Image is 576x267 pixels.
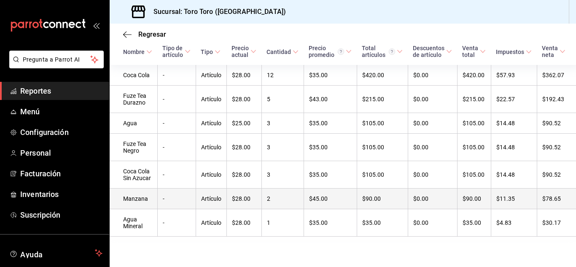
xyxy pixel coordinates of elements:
[20,209,102,221] span: Suscripción
[226,113,261,134] td: $25.00
[304,65,357,86] td: $35.00
[413,45,444,58] div: Descuentos de artículo
[196,189,226,209] td: Artículo
[138,30,166,38] span: Regresar
[457,134,491,161] td: $105.00
[491,113,537,134] td: $14.48
[196,113,226,134] td: Artículo
[226,161,261,189] td: $28.00
[408,161,457,189] td: $0.00
[491,134,537,161] td: $14.48
[261,134,304,161] td: 3
[491,86,537,113] td: $22.57
[457,65,491,86] td: $420.00
[226,189,261,209] td: $28.00
[457,86,491,113] td: $215.00
[20,248,92,258] span: Ayuda
[6,61,104,70] a: Pregunta a Parrot AI
[491,161,537,189] td: $14.48
[357,161,408,189] td: $105.00
[491,189,537,209] td: $11.35
[304,86,357,113] td: $43.00
[408,189,457,209] td: $0.00
[408,65,457,86] td: $0.00
[261,161,304,189] td: 3
[362,45,395,58] div: Total artículos
[261,86,304,113] td: 5
[338,49,344,55] svg: Precio promedio = Total artículos / cantidad
[20,147,102,159] span: Personal
[496,49,532,55] span: Impuestos
[357,86,408,113] td: $215.00
[162,45,183,58] div: Tipo de artículo
[201,49,221,55] span: Tipo
[357,65,408,86] td: $420.00
[162,45,191,58] span: Tipo de artículo
[23,55,91,64] span: Pregunta a Parrot AI
[20,106,102,117] span: Menú
[110,65,157,86] td: Coca Cola
[201,49,213,55] div: Tipo
[266,49,291,55] div: Cantidad
[123,49,152,55] span: Nombre
[196,209,226,237] td: Artículo
[491,65,537,86] td: $57.93
[457,209,491,237] td: $35.00
[457,161,491,189] td: $105.00
[231,45,249,58] div: Precio actual
[196,134,226,161] td: Artículo
[261,65,304,86] td: 12
[196,86,226,113] td: Artículo
[408,134,457,161] td: $0.00
[110,209,157,237] td: Agua Mineral
[226,65,261,86] td: $28.00
[491,209,537,237] td: $4.83
[457,189,491,209] td: $90.00
[110,113,157,134] td: Agua
[496,49,524,55] div: Impuestos
[123,30,166,38] button: Regresar
[157,189,196,209] td: -
[123,49,145,55] div: Nombre
[309,45,344,58] div: Precio promedio
[408,86,457,113] td: $0.00
[413,45,452,58] span: Descuentos de artículo
[20,85,102,97] span: Reportes
[261,113,304,134] td: 3
[462,45,486,58] span: Venta total
[408,209,457,237] td: $0.00
[304,209,357,237] td: $35.00
[357,209,408,237] td: $35.00
[9,51,104,68] button: Pregunta a Parrot AI
[20,168,102,179] span: Facturación
[542,45,558,58] div: Venta neta
[304,161,357,189] td: $35.00
[357,113,408,134] td: $105.00
[110,134,157,161] td: Fuze Tea Negro
[304,113,357,134] td: $35.00
[408,113,457,134] td: $0.00
[157,65,196,86] td: -
[196,161,226,189] td: Artículo
[266,49,299,55] span: Cantidad
[261,209,304,237] td: 1
[304,134,357,161] td: $35.00
[357,189,408,209] td: $90.00
[147,7,286,17] h3: Sucursal: Toro Toro ([GEOGRAPHIC_DATA])
[389,49,395,55] svg: El total artículos considera cambios de precios en los artículos así como costos adicionales por ...
[157,86,196,113] td: -
[157,134,196,161] td: -
[304,189,357,209] td: $45.00
[93,22,100,29] button: open_drawer_menu
[196,65,226,86] td: Artículo
[110,86,157,113] td: Fuze Tea Durazno
[226,86,261,113] td: $28.00
[157,209,196,237] td: -
[20,127,102,138] span: Configuración
[110,161,157,189] td: Coca Cola Sin Azucar
[357,134,408,161] td: $105.00
[157,113,196,134] td: -
[157,161,196,189] td: -
[309,45,352,58] span: Precio promedio
[261,189,304,209] td: 2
